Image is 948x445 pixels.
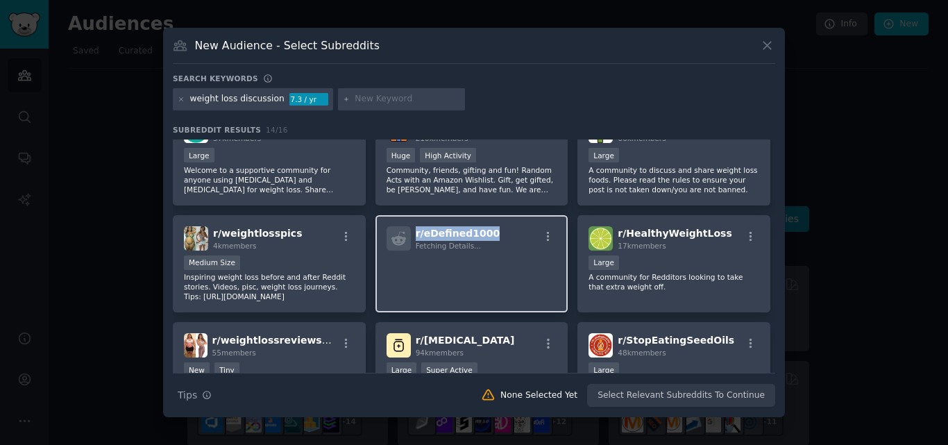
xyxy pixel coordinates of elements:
[500,389,577,402] div: None Selected Yet
[289,93,328,106] div: 7.3 / yr
[173,125,261,135] span: Subreddit Results
[589,362,619,377] div: Large
[173,383,217,408] button: Tips
[184,226,208,251] img: weightlosspics
[589,226,613,251] img: HealthyWeightLoss
[420,148,476,162] div: High Activity
[212,349,256,357] span: 55 members
[173,74,258,83] h3: Search keywords
[178,388,197,403] span: Tips
[416,349,464,357] span: 94k members
[589,165,759,194] p: A community to discuss and share weight loss foods. Please read the rules to ensure your post is ...
[618,228,731,239] span: r/ HealthyWeightLoss
[213,242,257,250] span: 4k members
[184,362,210,377] div: New
[212,335,343,346] span: r/ weightlossreviewsupp
[421,362,477,377] div: Super Active
[214,362,239,377] div: Tiny
[213,228,302,239] span: r/ weightlosspics
[589,255,619,270] div: Large
[195,38,380,53] h3: New Audience - Select Subreddits
[589,333,613,358] img: StopEatingSeedOils
[618,349,666,357] span: 48k members
[190,93,285,106] div: weight loss discussion
[387,333,411,358] img: zoloft
[184,333,208,358] img: weightlossreviewsupp
[589,148,619,162] div: Large
[387,148,416,162] div: Huge
[416,335,515,346] span: r/ [MEDICAL_DATA]
[266,126,288,134] span: 14 / 16
[355,93,460,106] input: New Keyword
[387,165,557,194] p: Community, friends, gifting and fun! Random Acts with an Amazon Wishlist. Gift, get gifted, be [P...
[387,362,417,377] div: Large
[618,335,734,346] span: r/ StopEatingSeedOils
[184,165,355,194] p: Welcome to a supportive community for anyone using [MEDICAL_DATA] and [MEDICAL_DATA] for weight l...
[416,242,481,250] span: Fetching Details...
[184,272,355,301] p: Inspiring weight loss before and after Reddit stories. Videos, pisc, weight loss journeys. Tips: ...
[184,148,214,162] div: Large
[184,255,240,270] div: Medium Size
[416,228,500,239] span: r/ eDefined1000
[589,272,759,292] p: A community for Redditors looking to take that extra weight off.
[618,242,666,250] span: 17k members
